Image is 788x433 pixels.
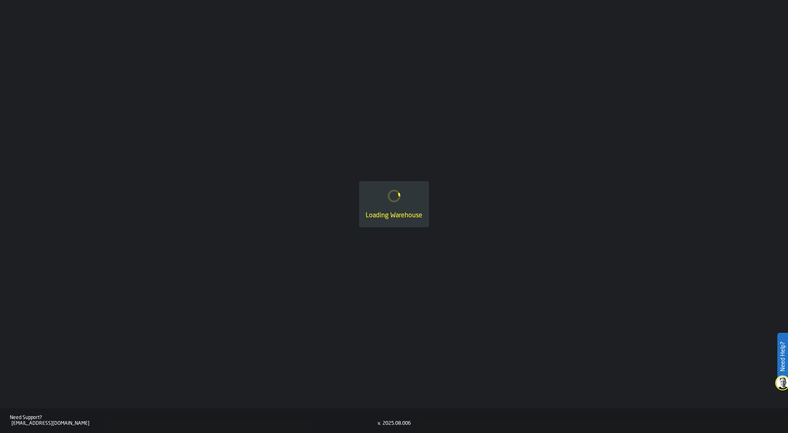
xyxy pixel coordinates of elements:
[378,421,381,426] div: v.
[11,421,378,426] div: [EMAIL_ADDRESS][DOMAIN_NAME]
[383,421,411,426] div: 2025.08.006
[10,415,378,426] a: Need Support?[EMAIL_ADDRESS][DOMAIN_NAME]
[366,211,422,221] div: Loading Warehouse
[10,415,378,421] div: Need Support?
[778,334,787,380] label: Need Help?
